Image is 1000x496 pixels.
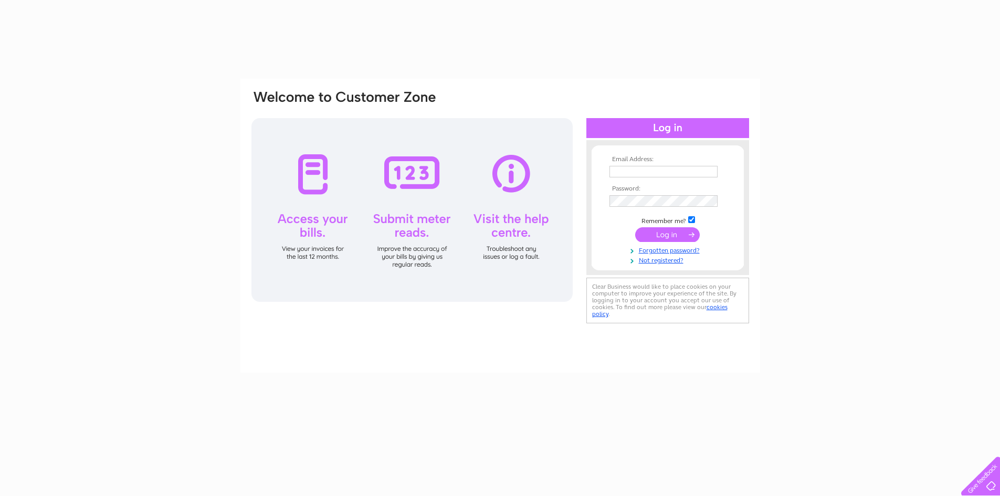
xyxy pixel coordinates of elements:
[609,245,729,255] a: Forgotten password?
[607,215,729,225] td: Remember me?
[635,227,700,242] input: Submit
[607,185,729,193] th: Password:
[609,255,729,265] a: Not registered?
[607,156,729,163] th: Email Address:
[592,303,728,318] a: cookies policy
[586,278,749,323] div: Clear Business would like to place cookies on your computer to improve your experience of the sit...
